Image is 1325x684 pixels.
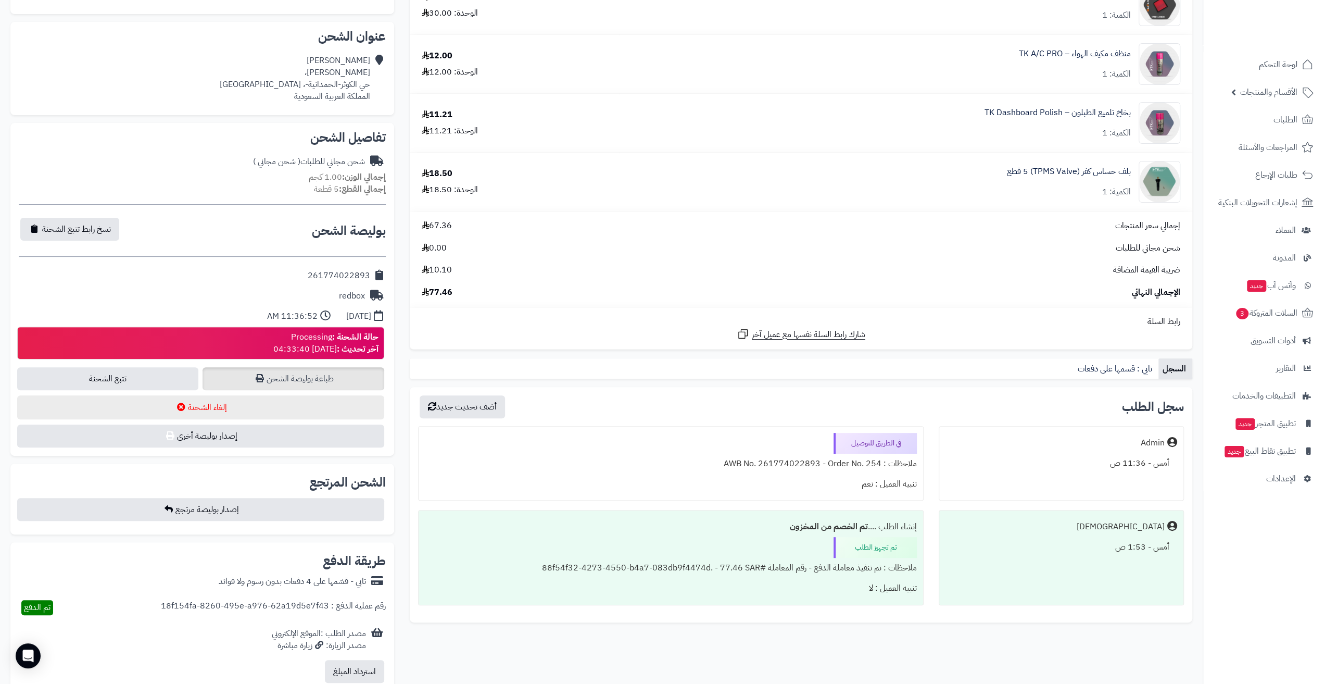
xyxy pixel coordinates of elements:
div: مصدر الزيارة: زيارة مباشرة [272,640,366,652]
span: شحن مجاني للطلبات [1116,242,1180,254]
div: 18.50 [422,168,452,180]
a: لوحة التحكم [1209,52,1319,77]
div: مصدر الطلب :الموقع الإلكتروني [272,628,366,652]
div: [DEMOGRAPHIC_DATA] [1077,521,1165,533]
span: الإعدادات [1266,471,1296,486]
span: التقارير [1276,361,1296,376]
img: 1754925656-%D8%A8%D8%AE%D8%A7%D8%AE%20%D8%AF%D9%8A%D8%B4%D8%A8%D9%88%D8%B1%D8%AF-90x90.png [1139,102,1180,144]
div: رقم عملية الدفع : 18f154fa-8260-495e-a976-62a19d5e7f43 [161,600,386,615]
span: 0.00 [422,242,447,254]
span: الإجمالي النهائي [1132,287,1180,299]
div: أمس - 1:53 ص [945,537,1177,557]
div: [PERSON_NAME] [PERSON_NAME]، حي الكوثر-الحمدانية-، [GEOGRAPHIC_DATA] المملكة العربية السعودية [220,55,370,102]
button: إلغاء الشحنة [17,395,384,419]
h3: سجل الطلب [1122,401,1184,413]
span: التطبيقات والخدمات [1232,389,1296,403]
div: 11.21 [422,109,452,121]
div: الكمية: 1 [1102,9,1131,21]
span: 67.36 [422,220,452,232]
span: جديد [1247,280,1266,292]
span: 10.10 [422,264,452,276]
button: نسخ رابط تتبع الشحنة [20,218,119,241]
span: شارك رابط السلة نفسها مع عميل آخر [752,329,865,341]
h2: بوليصة الشحن [312,225,386,237]
a: السجل [1158,358,1192,379]
button: إصدار بوليصة أخرى [17,425,384,447]
div: تم تجهيز الطلب [834,537,917,558]
a: شارك رابط السلة نفسها مع عميل آخر [737,328,865,341]
div: الوحدة: 12.00 [422,66,478,78]
h2: طريقة الدفع [323,555,386,567]
div: [DATE] [346,310,371,322]
a: السلات المتروكة3 [1209,301,1319,326]
div: redbox [339,290,365,302]
b: تم الخصم من المخزون [790,520,868,533]
div: 12.00 [422,50,452,62]
div: تابي - قسّمها على 4 دفعات بدون رسوم ولا فوائد [219,576,366,588]
span: 77.46 [422,287,452,299]
div: Admin [1141,437,1165,449]
a: الطلبات [1209,107,1319,132]
a: بخاخ تلميع الطبلون – TK Dashboard Polish [985,107,1131,119]
div: إنشاء الطلب .... [425,517,917,537]
strong: حالة الشحنة : [332,331,378,343]
small: 1.00 كجم [309,171,386,183]
a: الإعدادات [1209,466,1319,491]
span: تطبيق المتجر [1234,416,1296,431]
a: أدوات التسويق [1209,328,1319,353]
span: تطبيق نقاط البيع [1223,444,1296,458]
div: أمس - 11:36 ص [945,453,1177,474]
span: ضريبة القيمة المضافة [1113,264,1180,276]
span: تم الدفع [24,601,51,614]
a: المراجعات والأسئلة [1209,135,1319,160]
span: الطلبات [1273,113,1297,127]
span: جديد [1225,446,1244,457]
div: الكمية: 1 [1102,186,1131,198]
h2: تفاصيل الشحن [19,131,386,144]
a: منظف مكيف الهواء – TK A/C PRO [1019,48,1131,60]
a: طباعة بوليصة الشحن [203,367,384,390]
span: لوحة التحكم [1259,57,1297,72]
img: 1754925190-%D8%A8%D8%AE%D8%A7%D8%AE%20ac-90x90.png [1139,43,1180,85]
span: المراجعات والأسئلة [1239,140,1297,155]
strong: إجمالي القطع: [339,183,386,195]
span: إجمالي سعر المنتجات [1115,220,1180,232]
div: في الطريق للتوصيل [834,433,917,454]
span: نسخ رابط تتبع الشحنة [42,223,111,235]
img: logo-2.png [1254,29,1315,51]
span: 3 [1236,308,1248,319]
button: استرداد المبلغ [325,660,384,683]
div: Open Intercom Messenger [16,643,41,668]
div: تنبيه العميل : لا [425,578,917,599]
a: العملاء [1209,218,1319,243]
a: تطبيق نقاط البيعجديد [1209,439,1319,464]
div: الوحدة: 18.50 [422,184,478,196]
div: الوحدة: 30.00 [422,7,478,19]
span: إشعارات التحويلات البنكية [1218,195,1297,210]
a: بلف حساس كفر (TPMS Valve) 5 قطع [1007,166,1131,178]
button: إصدار بوليصة مرتجع [17,498,384,521]
div: الكمية: 1 [1102,68,1131,80]
strong: إجمالي الوزن: [342,171,386,183]
div: ملاحظات : AWB No. 261774022893 - Order No. 254 [425,454,917,474]
span: أدوات التسويق [1251,333,1296,348]
a: تتبع الشحنة [17,367,198,390]
span: العملاء [1276,223,1296,238]
span: جديد [1235,418,1255,430]
button: أضف تحديث جديد [420,395,505,418]
a: التقارير [1209,356,1319,381]
span: وآتس آب [1246,278,1296,293]
a: المدونة [1209,245,1319,270]
span: السلات المتروكة [1235,306,1297,320]
span: الأقسام والمنتجات [1240,85,1297,100]
div: ملاحظات : تم تنفيذ معاملة الدفع - رقم المعاملة #88f54f32-4273-4550-b4a7-083db9f4474d. - 77.46 SAR [425,558,917,578]
div: Processing [DATE] 04:33:40 [273,331,378,355]
span: ( شحن مجاني ) [253,155,300,168]
a: إشعارات التحويلات البنكية [1209,190,1319,215]
strong: آخر تحديث : [337,343,378,355]
span: طلبات الإرجاع [1255,168,1297,182]
div: رابط السلة [414,316,1188,328]
div: 11:36:52 AM [267,310,318,322]
a: التطبيقات والخدمات [1209,383,1319,408]
div: تنبيه العميل : نعم [425,474,917,494]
